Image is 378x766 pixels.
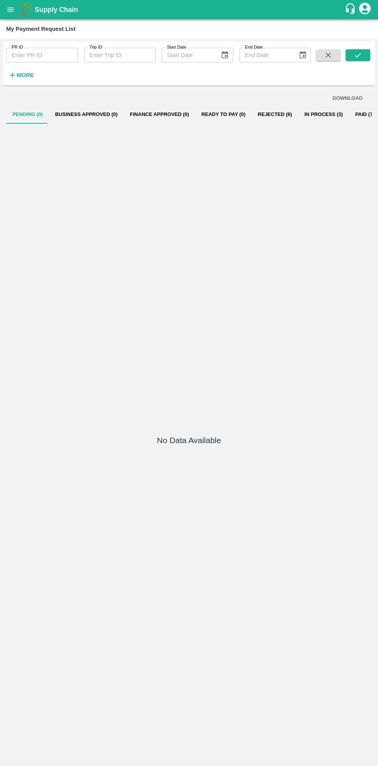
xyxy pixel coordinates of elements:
[251,105,298,124] button: Rejected (6)
[167,44,186,50] label: Start Date
[124,105,195,124] button: Finance Approved (0)
[298,105,349,124] button: In Process (3)
[329,92,366,105] button: DOWNLOAD
[35,6,78,13] b: Supply Chain
[162,48,214,62] input: Start Date
[12,44,23,50] label: PR ID
[240,48,292,62] input: End Date
[19,2,35,17] img: logo
[17,72,34,78] strong: More
[89,44,102,50] label: Trip ID
[245,44,263,50] label: End Date
[6,69,36,82] button: More
[6,48,78,62] input: Enter PR ID
[358,2,372,18] div: account of current user
[35,4,344,15] a: Supply Chain
[344,3,358,17] div: customer-support
[2,1,19,18] button: open drawer
[84,48,156,62] input: Enter Trip ID
[195,105,251,124] button: Ready To Pay (0)
[49,105,124,124] button: Business Approved (0)
[295,48,310,62] button: Choose date
[218,48,232,62] button: Choose date
[157,435,221,446] h5: No Data Available
[6,24,76,34] div: My Payment Request List
[6,105,49,124] button: Pending (0)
